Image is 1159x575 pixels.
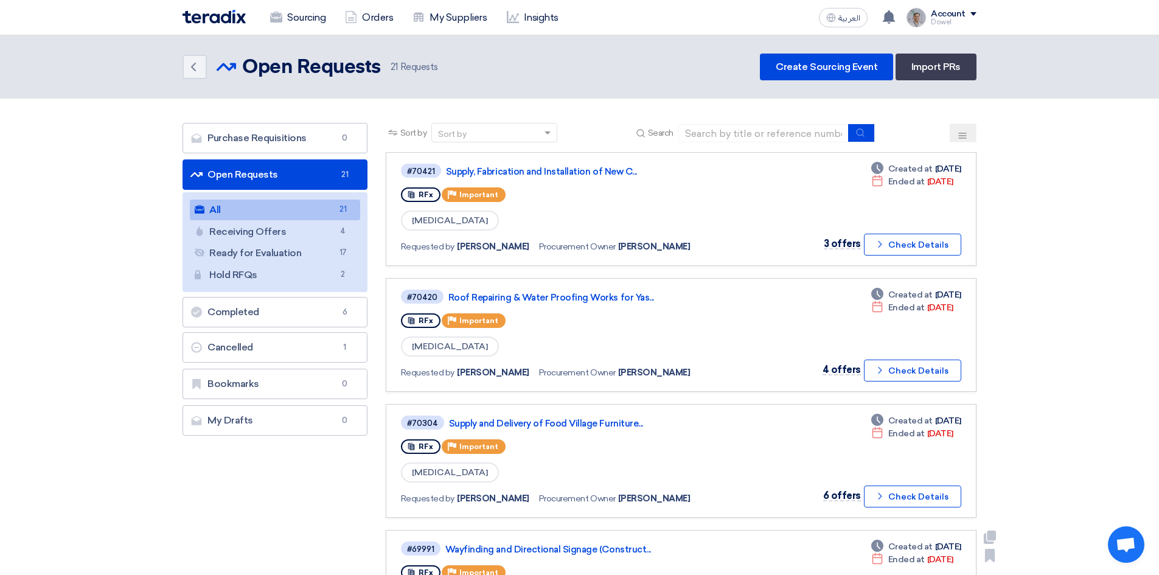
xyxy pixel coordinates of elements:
[871,162,961,175] div: [DATE]
[183,332,367,363] a: Cancelled1
[760,54,893,80] a: Create Sourcing Event
[678,124,849,142] input: Search by title or reference number
[401,240,454,253] span: Requested by
[871,175,953,188] div: [DATE]
[183,405,367,436] a: My Drafts0
[407,419,438,427] div: #70304
[407,167,435,175] div: #70421
[823,364,861,375] span: 4 offers
[338,132,352,144] span: 0
[871,301,953,314] div: [DATE]
[888,553,925,566] span: Ended at
[907,8,926,27] img: IMG_1753965247717.jpg
[888,301,925,314] span: Ended at
[539,366,616,379] span: Procurement Owner
[459,190,498,199] span: Important
[459,442,498,451] span: Important
[871,540,961,553] div: [DATE]
[338,414,352,427] span: 0
[336,225,350,238] span: 4
[338,306,352,318] span: 6
[459,316,498,325] span: Important
[403,4,496,31] a: My Suppliers
[888,427,925,440] span: Ended at
[457,492,529,505] span: [PERSON_NAME]
[824,238,861,249] span: 3 offers
[336,246,350,259] span: 17
[864,234,961,256] button: Check Details
[391,60,438,74] span: Requests
[338,341,352,354] span: 1
[242,55,381,80] h2: Open Requests
[183,369,367,399] a: Bookmarks0
[336,268,350,281] span: 2
[445,544,750,555] a: Wayfinding and Directional Signage (Construct...
[896,54,976,80] a: Import PRs
[400,127,427,139] span: Sort by
[449,418,753,429] a: Supply and Delivery of Food Village Furniture...
[419,442,433,451] span: RFx
[338,169,352,181] span: 21
[401,492,454,505] span: Requested by
[1108,526,1144,563] a: Open chat
[190,243,360,263] a: Ready for Evaluation
[871,553,953,566] div: [DATE]
[819,8,868,27] button: العربية
[457,366,529,379] span: [PERSON_NAME]
[407,545,434,553] div: #69991
[438,128,467,141] div: Sort by
[888,162,933,175] span: Created at
[497,4,568,31] a: Insights
[864,360,961,382] button: Check Details
[888,540,933,553] span: Created at
[338,378,352,390] span: 0
[618,240,691,253] span: [PERSON_NAME]
[401,462,499,483] span: [MEDICAL_DATA]
[618,366,691,379] span: [PERSON_NAME]
[446,166,750,177] a: Supply, Fabrication and Installation of New C...
[407,293,437,301] div: #70420
[618,492,691,505] span: [PERSON_NAME]
[419,190,433,199] span: RFx
[401,366,454,379] span: Requested by
[539,492,616,505] span: Procurement Owner
[888,414,933,427] span: Created at
[457,240,529,253] span: [PERSON_NAME]
[190,265,360,285] a: Hold RFQs
[871,414,961,427] div: [DATE]
[190,221,360,242] a: Receiving Offers
[823,490,861,501] span: 6 offers
[260,4,335,31] a: Sourcing
[183,159,367,190] a: Open Requests21
[931,9,966,19] div: Account
[336,203,350,216] span: 21
[183,123,367,153] a: Purchase Requisitions0
[183,10,246,24] img: Teradix logo
[648,127,673,139] span: Search
[871,427,953,440] div: [DATE]
[401,211,499,231] span: [MEDICAL_DATA]
[888,175,925,188] span: Ended at
[335,4,403,31] a: Orders
[419,316,433,325] span: RFx
[838,14,860,23] span: العربية
[539,240,616,253] span: Procurement Owner
[190,200,360,220] a: All
[888,288,933,301] span: Created at
[931,19,976,26] div: Dowel
[401,336,499,357] span: [MEDICAL_DATA]
[448,292,753,303] a: Roof Repairing & Water Proofing Works for Yas...
[871,288,961,301] div: [DATE]
[864,486,961,507] button: Check Details
[391,61,398,72] span: 21
[183,297,367,327] a: Completed6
